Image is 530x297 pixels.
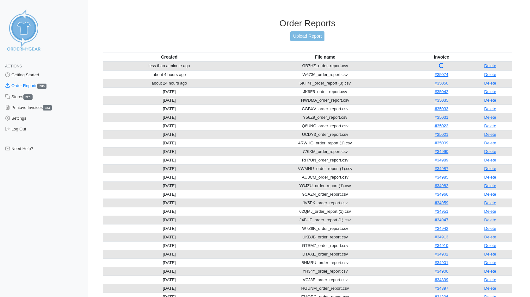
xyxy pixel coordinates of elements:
td: 6KH4F_order_report (3).csv [236,79,415,87]
a: Delete [484,218,496,222]
td: [DATE] [103,284,236,293]
a: Delete [484,192,496,197]
td: YGJZU_order_report (1).csv [236,181,415,190]
td: [DATE] [103,233,236,241]
th: Created [103,53,236,61]
a: #34982 [434,183,448,188]
td: W7Z8K_order_report.csv [236,224,415,233]
a: #34987 [434,166,448,171]
td: J4BHE_order_report (1).csv [236,216,415,224]
td: [DATE] [103,96,236,104]
td: [DATE] [103,104,236,113]
a: #34913 [434,235,448,239]
a: #34990 [434,149,448,154]
a: Delete [484,158,496,162]
a: #34966 [434,192,448,197]
a: Delete [484,175,496,180]
a: Delete [484,260,496,265]
a: #34902 [434,252,448,256]
a: Delete [484,141,496,145]
td: JK9F5_order_report.csv [236,87,415,96]
a: Delete [484,63,496,68]
a: #34901 [434,260,448,265]
td: 9CAZN_order_report.csv [236,190,415,199]
a: #34942 [434,226,448,231]
td: [DATE] [103,224,236,233]
a: Delete [484,115,496,120]
td: 62QMJ_order_report (1).csv [236,207,415,216]
td: VCJ8F_order_report.csv [236,275,415,284]
td: [DATE] [103,241,236,250]
a: #34959 [434,200,448,205]
a: #35022 [434,123,448,128]
a: Delete [484,286,496,291]
a: #35050 [434,81,448,85]
a: Delete [484,132,496,137]
td: Q8UNC_order_report.csv [236,122,415,130]
a: Upload Report [290,31,324,41]
a: Delete [484,106,496,111]
a: #34897 [434,286,448,291]
td: HWDMA_order_report.csv [236,96,415,104]
a: #34899 [434,277,448,282]
a: Delete [484,269,496,274]
td: UKBJB_order_report.csv [236,233,415,241]
a: Delete [484,72,496,77]
td: DTAXE_order_report.csv [236,250,415,258]
td: [DATE] [103,87,236,96]
a: #35033 [434,106,448,111]
a: Delete [484,98,496,103]
td: [DATE] [103,130,236,139]
td: GTSM7_order_report.csv [236,241,415,250]
td: [DATE] [103,199,236,207]
td: less than a minute ago [103,61,236,71]
td: [DATE] [103,147,236,156]
td: [DATE] [103,139,236,147]
a: Delete [484,209,496,214]
td: GB7HZ_order_report.csv [236,61,415,71]
a: Delete [484,200,496,205]
td: AU8CM_order_report.csv [236,173,415,181]
a: #34947 [434,218,448,222]
td: YH34Y_order_report.csv [236,267,415,275]
td: [DATE] [103,216,236,224]
td: [DATE] [103,113,236,122]
td: [DATE] [103,122,236,130]
a: #34910 [434,243,448,248]
td: 8HMRU_order_report.csv [236,258,415,267]
th: Invoice [415,53,468,61]
td: UCDY3_order_report.csv [236,130,415,139]
a: Delete [484,166,496,171]
th: File name [236,53,415,61]
a: #34989 [434,158,448,162]
td: 4RWHG_order_report (1).csv [236,139,415,147]
td: [DATE] [103,173,236,181]
a: Delete [484,149,496,154]
td: [DATE] [103,164,236,173]
td: JV5PK_order_report.csv [236,199,415,207]
span: Actions [5,64,22,68]
a: #35042 [434,89,448,94]
a: #35009 [434,141,448,145]
td: W6736_order_report.csv [236,70,415,79]
a: #34900 [434,269,448,274]
td: about 4 hours ago [103,70,236,79]
a: #35021 [434,132,448,137]
a: Delete [484,235,496,239]
td: RH7UN_order_report.csv [236,156,415,164]
td: [DATE] [103,258,236,267]
td: [DATE] [103,156,236,164]
h3: Order Reports [103,18,512,29]
span: 235 [37,84,46,89]
td: [DATE] [103,181,236,190]
td: VWMHU_order_report (1).csv [236,164,415,173]
td: 776XM_order_report.csv [236,147,415,156]
td: HGUNM_order_report.csv [236,284,415,293]
a: Delete [484,81,496,85]
a: Delete [484,183,496,188]
td: [DATE] [103,275,236,284]
a: #35031 [434,115,448,120]
a: #35035 [434,98,448,103]
td: [DATE] [103,207,236,216]
a: Delete [484,243,496,248]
